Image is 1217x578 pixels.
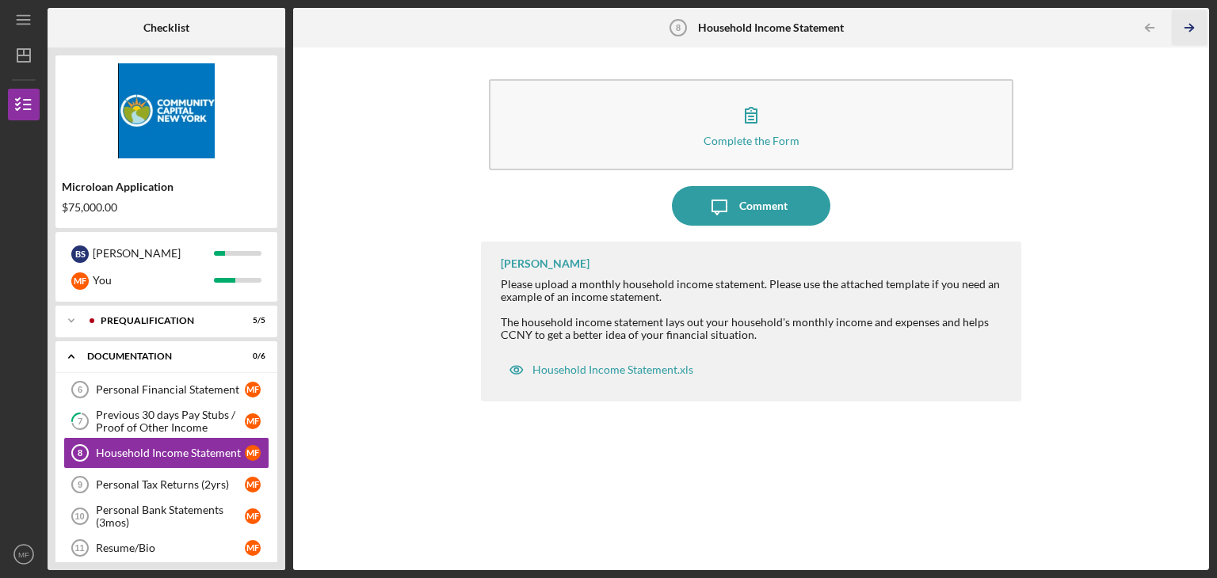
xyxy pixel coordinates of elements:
[78,480,82,489] tspan: 9
[96,478,245,491] div: Personal Tax Returns (2yrs)
[62,201,271,214] div: $75,000.00
[78,385,82,394] tspan: 6
[489,79,1013,170] button: Complete the Form
[93,267,214,294] div: You
[55,63,277,158] img: Product logo
[245,477,261,492] div: M F
[78,448,82,458] tspan: 8
[71,245,89,263] div: B S
[245,508,261,524] div: M F
[96,383,245,396] div: Personal Financial Statement
[501,354,701,386] button: Household Income Statement.xls
[245,382,261,397] div: M F
[93,240,214,267] div: [PERSON_NAME]
[237,352,265,361] div: 0 / 6
[74,511,84,521] tspan: 10
[96,409,245,434] div: Previous 30 days Pay Stubs / Proof of Other Income
[532,363,693,376] div: Household Income Statement.xls
[672,186,830,226] button: Comment
[143,21,189,34] b: Checklist
[501,278,1005,341] div: Please upload a monthly household income statement. Please use the attached template if you need ...
[698,21,844,34] b: Household Income Statement
[245,445,261,461] div: M F
[101,316,226,325] div: Prequalification
[78,416,83,427] tspan: 7
[63,532,269,564] a: 11Resume/BioMF
[63,437,269,469] a: 8Household Income StatementMF
[739,186,788,226] div: Comment
[96,447,245,459] div: Household Income Statement
[704,135,799,146] div: Complete the Form
[63,469,269,500] a: 9Personal Tax Returns (2yrs)MF
[676,23,681,32] tspan: 8
[245,540,261,556] div: M F
[96,504,245,529] div: Personal Bank Statements (3mos)
[8,538,40,570] button: MF
[87,352,226,361] div: Documentation
[63,405,269,437] a: 7Previous 30 days Pay Stubs / Proof of Other IncomeMF
[245,413,261,429] div: M F
[63,374,269,405] a: 6Personal Financial StatementMF
[74,543,84,553] tspan: 11
[96,542,245,554] div: Resume/Bio
[501,257,589,270] div: [PERSON_NAME]
[62,181,271,193] div: Microloan Application
[71,272,89,290] div: M F
[237,316,265,325] div: 5 / 5
[63,500,269,532] a: 10Personal Bank Statements (3mos)MF
[18,550,29,559] text: MF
